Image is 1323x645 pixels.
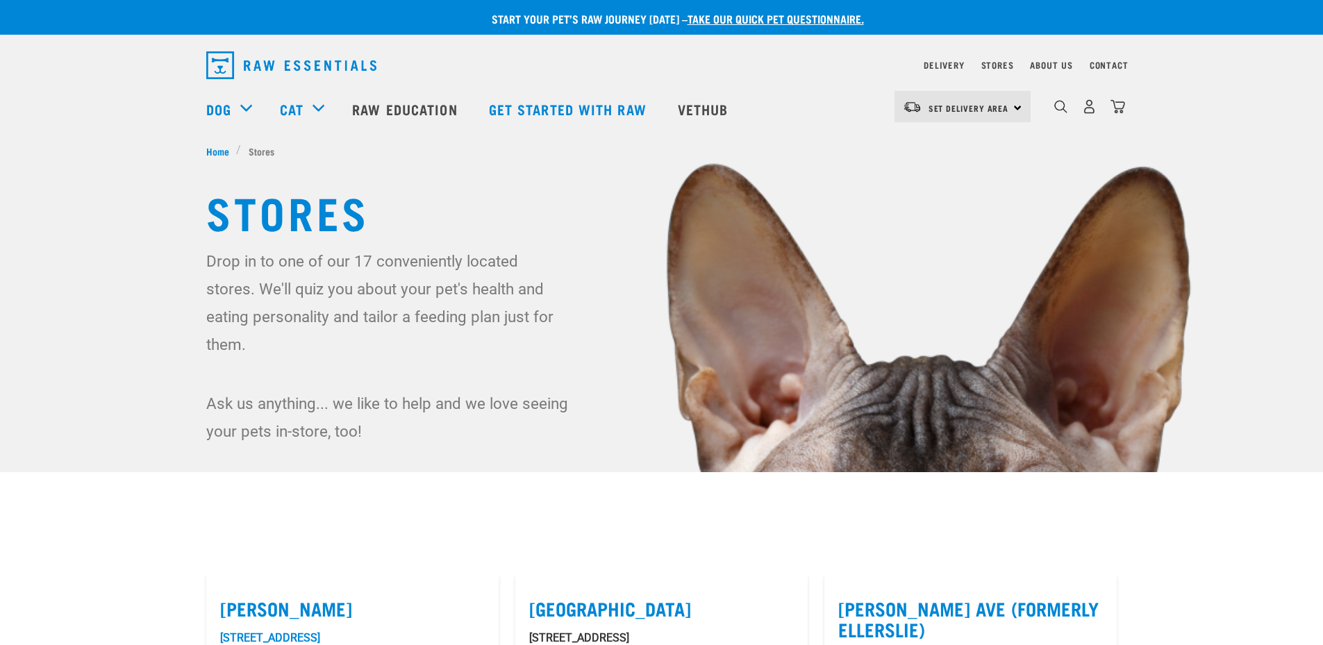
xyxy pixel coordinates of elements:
[903,101,922,113] img: van-moving.png
[206,51,376,79] img: Raw Essentials Logo
[1090,62,1129,67] a: Contact
[206,144,229,158] span: Home
[206,186,1117,236] h1: Stores
[1054,100,1067,113] img: home-icon-1@2x.png
[206,99,231,119] a: Dog
[220,631,320,644] a: [STREET_ADDRESS]
[206,144,1117,158] nav: breadcrumbs
[338,81,474,137] a: Raw Education
[688,15,864,22] a: take our quick pet questionnaire.
[664,81,746,137] a: Vethub
[475,81,664,137] a: Get started with Raw
[924,62,964,67] a: Delivery
[206,389,571,445] p: Ask us anything... we like to help and we love seeing your pets in-store, too!
[220,598,485,619] label: [PERSON_NAME]
[981,62,1014,67] a: Stores
[1110,99,1125,114] img: home-icon@2x.png
[529,598,794,619] label: [GEOGRAPHIC_DATA]
[280,99,303,119] a: Cat
[195,46,1129,85] nav: dropdown navigation
[1030,62,1072,67] a: About Us
[838,598,1103,640] label: [PERSON_NAME] Ave (Formerly Ellerslie)
[206,144,237,158] a: Home
[206,247,571,358] p: Drop in to one of our 17 conveniently located stores. We'll quiz you about your pet's health and ...
[1082,99,1097,114] img: user.png
[929,106,1009,110] span: Set Delivery Area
